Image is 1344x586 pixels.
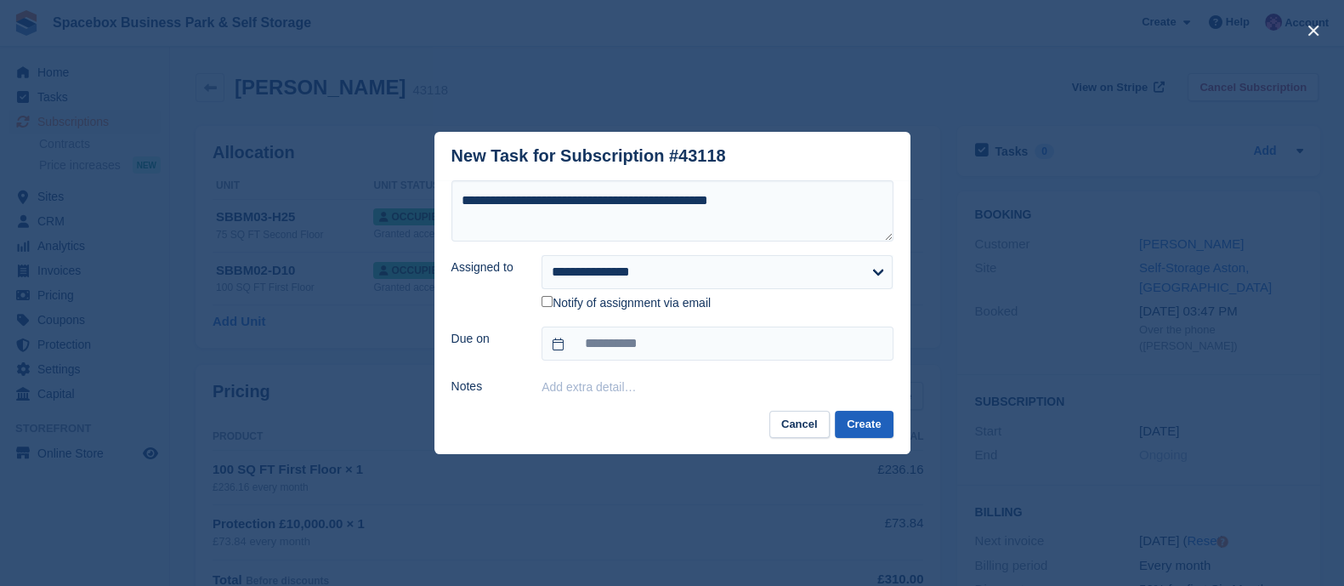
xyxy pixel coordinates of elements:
[451,146,726,166] div: New Task for Subscription #43118
[1300,17,1327,44] button: close
[542,380,636,394] button: Add extra detail…
[451,330,522,348] label: Due on
[542,296,711,311] label: Notify of assignment via email
[835,411,893,439] button: Create
[451,259,522,276] label: Assigned to
[769,411,830,439] button: Cancel
[451,378,522,395] label: Notes
[542,296,553,307] input: Notify of assignment via email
